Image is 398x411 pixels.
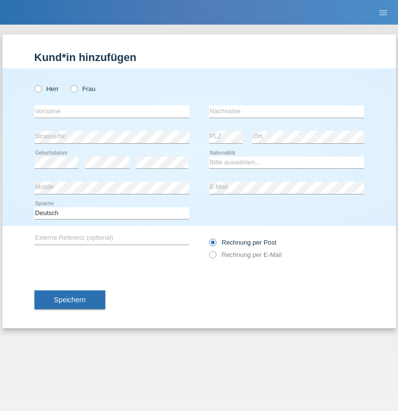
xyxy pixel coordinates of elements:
span: Speichern [54,296,86,304]
label: Herr [34,85,59,93]
input: Rechnung per E-Mail [209,251,215,263]
h1: Kund*in hinzufügen [34,51,364,63]
a: menu [373,9,393,15]
button: Speichern [34,290,105,309]
label: Frau [70,85,95,93]
input: Rechnung per Post [209,239,215,251]
label: Rechnung per Post [209,239,276,246]
label: Rechnung per E-Mail [209,251,282,258]
input: Frau [70,85,77,92]
input: Herr [34,85,41,92]
i: menu [378,8,388,18]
